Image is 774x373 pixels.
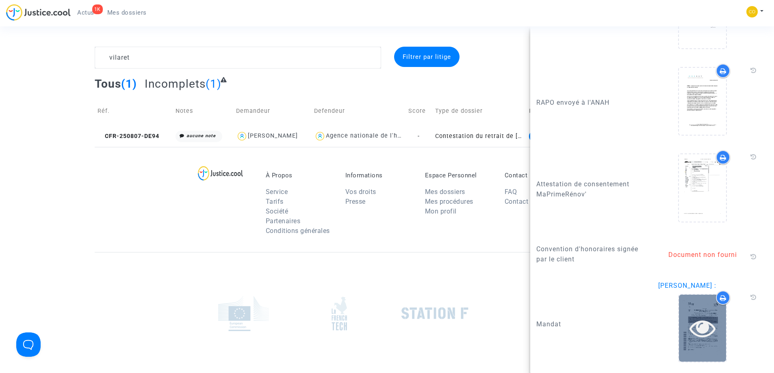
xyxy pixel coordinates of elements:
[526,97,595,125] td: Phase
[425,207,457,215] a: Mon profil
[121,77,137,91] span: (1)
[71,6,101,19] a: 1KActus
[529,131,583,142] div: Mise en demeure
[266,217,301,225] a: Partenaires
[405,97,432,125] td: Score
[98,133,159,140] span: CFR-250807-DE94
[236,130,248,142] img: icon-user.svg
[198,166,243,181] img: logo-lg.svg
[658,250,760,260] div: Document non fourni
[425,188,465,196] a: Mes dossiers
[536,319,646,329] p: Mandat
[345,172,413,179] p: Informations
[418,133,420,140] span: -
[266,188,288,196] a: Service
[425,172,492,179] p: Espace Personnel
[314,130,326,142] img: icon-user.svg
[95,97,173,125] td: Réf.
[16,332,41,357] iframe: Help Scout Beacon - Open
[95,77,121,91] span: Tous
[746,6,758,17] img: 84a266a8493598cb3cce1313e02c3431
[145,77,206,91] span: Incomplets
[266,207,288,215] a: Société
[536,244,646,264] p: Convention d'honoraires signée par le client
[536,97,646,108] p: RAPO envoyé à l'ANAH
[6,4,71,21] img: jc-logo.svg
[206,77,221,91] span: (1)
[173,97,234,125] td: Notes
[266,198,284,205] a: Tarifs
[505,172,572,179] p: Contact
[536,179,646,199] p: Attestation de consentement MaPrimeRénov'
[266,172,333,179] p: À Propos
[432,97,526,125] td: Type de dossier
[332,296,347,331] img: french_tech.png
[505,188,517,196] a: FAQ
[345,188,376,196] a: Vos droits
[101,6,153,19] a: Mes dossiers
[403,53,451,60] span: Filtrer par litige
[345,198,366,205] a: Presse
[92,4,103,14] div: 1K
[248,132,298,139] div: [PERSON_NAME]
[326,132,415,139] div: Agence nationale de l'habitat
[107,9,147,16] span: Mes dossiers
[311,97,405,125] td: Defendeur
[186,133,216,138] i: aucune note
[266,227,330,235] a: Conditions générales
[505,198,529,205] a: Contact
[658,282,716,289] span: [PERSON_NAME] :
[425,198,473,205] a: Mes procédures
[233,97,311,125] td: Demandeur
[432,125,526,147] td: Contestation du retrait de [PERSON_NAME] par l'ANAH (mandataire)
[77,9,94,16] span: Actus
[401,307,468,319] img: stationf.png
[218,296,269,331] img: europe_commision.png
